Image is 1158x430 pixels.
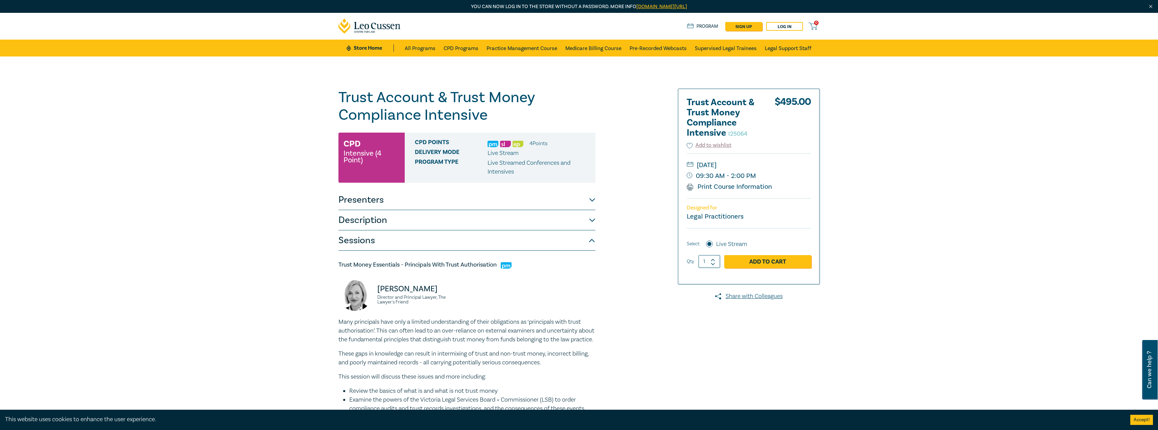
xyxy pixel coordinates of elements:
p: Designed for [687,205,811,211]
img: Practice Management & Business Skills [488,141,498,147]
p: Many principals have only a limited understanding of their obligations as ‘principals with trust ... [338,318,595,344]
a: Program [687,23,718,30]
span: Delivery Mode [415,149,488,158]
a: Pre-Recorded Webcasts [630,40,687,56]
p: This session will discuss these issues and more including: [338,372,595,381]
li: Review the basics of what is and what is not trust money [349,387,595,395]
img: Close [1148,4,1154,9]
h3: CPD [344,138,360,150]
div: This website uses cookies to enhance the user experience. [5,415,1120,424]
span: Program type [415,159,488,176]
a: Supervised Legal Trainees [695,40,757,56]
small: [DATE] [687,160,811,171]
span: Select: [687,240,700,248]
small: Intensive (4 Point) [344,150,400,163]
a: Practice Management Course [487,40,557,56]
input: 1 [699,255,720,268]
li: Examine the powers of the Victoria Legal Services Board + Commissioner (LSB) to order compliance ... [349,395,595,413]
button: Presenters [338,190,595,210]
button: Add to wishlist [687,141,732,149]
h5: Trust Money Essentials - Principals With Trust Authorisation [338,261,595,269]
p: These gaps in knowledge can result in intermixing of trust and non-trust money, incorrect billing... [338,349,595,367]
a: Log in [766,22,803,31]
a: Share with Colleagues [678,292,820,301]
button: Description [338,210,595,230]
a: Store Home [347,44,394,52]
span: 0 [814,21,819,25]
a: Legal Support Staff [765,40,811,56]
img: Substantive Law [500,141,511,147]
img: Practice Management & Business Skills [501,262,512,269]
button: Accept cookies [1130,415,1153,425]
span: Can we help ? [1146,344,1153,395]
span: Live Stream [488,149,519,157]
h2: Trust Account & Trust Money Compliance Intensive [687,97,761,138]
p: Live Streamed Conferences and Intensives [488,159,590,176]
small: Legal Practitioners [687,212,743,221]
small: I25064 [728,130,748,138]
a: All Programs [405,40,435,56]
button: Sessions [338,230,595,251]
p: [PERSON_NAME] [377,284,463,294]
a: Medicare Billing Course [565,40,621,56]
a: Add to Cart [724,255,811,268]
li: 4 Point s [529,139,547,148]
small: 09:30 AM - 2:00 PM [687,171,811,181]
h1: Trust Account & Trust Money Compliance Intensive [338,89,595,124]
p: You can now log in to the store without a password. More info [338,3,820,10]
a: sign up [725,22,762,31]
img: Ethics & Professional Responsibility [513,141,523,147]
a: [DOMAIN_NAME][URL] [636,3,687,10]
div: $ 495.00 [775,97,811,141]
img: Jennie Pakula [338,277,372,311]
label: Qty [687,258,694,265]
span: CPD Points [415,139,488,148]
a: CPD Programs [444,40,478,56]
label: Live Stream [716,240,747,249]
a: Print Course Information [687,182,772,191]
small: Director and Principal Lawyer, The Lawyer's Friend [377,295,463,304]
